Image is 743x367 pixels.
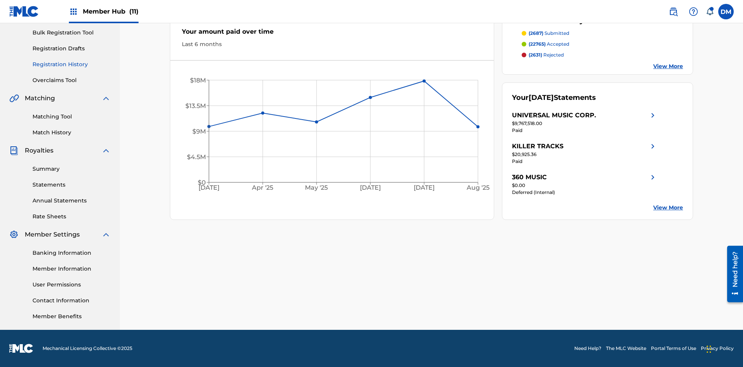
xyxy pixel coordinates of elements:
[33,113,111,121] a: Matching Tool
[512,120,657,127] div: $9,767,518.00
[69,7,78,16] img: Top Rightsholders
[33,45,111,53] a: Registration Drafts
[33,281,111,289] a: User Permissions
[512,142,657,165] a: KILLER TRACKSright chevron icon$20,925.36Paid
[653,204,683,212] a: View More
[512,142,563,151] div: KILLER TRACKS
[529,93,554,102] span: [DATE]
[185,102,206,110] tspan: $13.5M
[512,182,657,189] div: $0.00
[83,7,139,16] span: Member Hub
[512,173,657,196] a: 360 MUSICright chevron icon$0.00Deferred (Internal)
[648,111,657,120] img: right chevron icon
[252,184,274,192] tspan: Apr '25
[182,40,482,48] div: Last 6 months
[529,41,546,47] span: (22765)
[360,184,381,192] tspan: [DATE]
[669,7,678,16] img: search
[101,146,111,155] img: expand
[33,297,111,305] a: Contact Information
[522,41,683,48] a: (22765) accepted
[706,8,714,15] div: Notifications
[9,146,19,155] img: Royalties
[466,184,490,192] tspan: Aug '25
[707,338,711,361] div: Drag
[33,312,111,321] a: Member Benefits
[199,184,219,192] tspan: [DATE]
[522,51,683,58] a: (2631) rejected
[190,77,206,84] tspan: $18M
[33,197,111,205] a: Annual Statements
[101,230,111,239] img: expand
[9,94,19,103] img: Matching
[305,184,328,192] tspan: May '25
[9,6,39,17] img: MLC Logo
[187,153,206,161] tspan: $4.5M
[512,189,657,196] div: Deferred (Internal)
[701,345,734,352] a: Privacy Policy
[721,243,743,306] iframe: Resource Center
[129,8,139,15] span: (11)
[512,127,657,134] div: Paid
[522,30,683,37] a: (2687) submitted
[666,4,681,19] a: Public Search
[653,62,683,70] a: View More
[9,344,33,353] img: logo
[512,111,596,120] div: UNIVERSAL MUSIC CORP.
[25,94,55,103] span: Matching
[512,111,657,134] a: UNIVERSAL MUSIC CORP.right chevron icon$9,767,518.00Paid
[648,142,657,151] img: right chevron icon
[529,30,569,37] p: submitted
[33,76,111,84] a: Overclaims Tool
[33,249,111,257] a: Banking Information
[25,146,53,155] span: Royalties
[25,230,80,239] span: Member Settings
[574,345,601,352] a: Need Help?
[512,158,657,165] div: Paid
[33,165,111,173] a: Summary
[33,265,111,273] a: Member Information
[101,94,111,103] img: expand
[33,29,111,37] a: Bulk Registration Tool
[512,93,596,103] div: Your Statements
[182,27,482,40] div: Your amount paid over time
[33,129,111,137] a: Match History
[718,4,734,19] div: User Menu
[651,345,696,352] a: Portal Terms of Use
[512,173,547,182] div: 360 MUSIC
[529,30,543,36] span: (2687)
[686,4,701,19] div: Help
[529,52,542,58] span: (2631)
[198,179,206,186] tspan: $0
[512,151,657,158] div: $20,925.36
[704,330,743,367] iframe: Chat Widget
[33,60,111,69] a: Registration History
[648,173,657,182] img: right chevron icon
[689,7,698,16] img: help
[33,181,111,189] a: Statements
[606,345,646,352] a: The MLC Website
[9,230,19,239] img: Member Settings
[529,51,564,58] p: rejected
[529,41,569,48] p: accepted
[192,128,206,135] tspan: $9M
[43,345,132,352] span: Mechanical Licensing Collective © 2025
[414,184,435,192] tspan: [DATE]
[33,213,111,221] a: Rate Sheets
